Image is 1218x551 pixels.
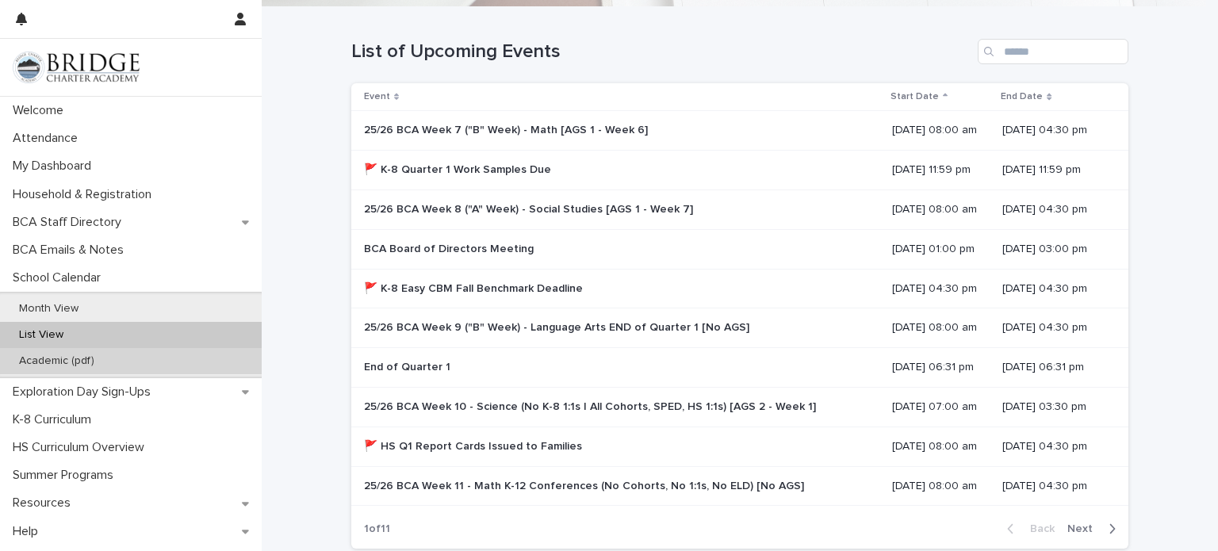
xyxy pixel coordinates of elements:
p: Month View [6,302,91,316]
p: BCA Staff Directory [6,215,134,230]
p: End Date [1001,88,1043,105]
p: 🚩 K-8 Easy CBM Fall Benchmark Deadline [364,279,586,296]
p: My Dashboard [6,159,104,174]
button: Back [994,522,1061,536]
p: [DATE] 11:59 pm [892,163,990,177]
p: Household & Registration [6,187,164,202]
input: Search [978,39,1128,64]
p: 25/26 BCA Week 7 ("B" Week) - Math [AGS 1 - Week 6] [364,121,651,137]
p: Event [364,88,390,105]
tr: 🚩 K-8 Easy CBM Fall Benchmark Deadline🚩 K-8 Easy CBM Fall Benchmark Deadline [DATE] 04:30 pm[DATE... [351,269,1128,308]
p: [DATE] 04:30 pm [1002,480,1103,493]
p: [DATE] 04:30 pm [1002,282,1103,296]
p: 🚩 HS Q1 Report Cards Issued to Families [364,437,585,453]
p: HS Curriculum Overview [6,440,157,455]
p: 25/26 BCA Week 8 ("A" Week) - Social Studies [AGS 1 - Week 7] [364,200,696,216]
p: Exploration Day Sign-Ups [6,385,163,400]
p: [DATE] 04:30 pm [1002,321,1103,335]
tr: 25/26 BCA Week 11 - Math K-12 Conferences (No Cohorts, No 1:1s, No ELD) [No AGS]25/26 BCA Week 11... [351,466,1128,506]
tr: 🚩 K-8 Quarter 1 Work Samples Due🚩 K-8 Quarter 1 Work Samples Due [DATE] 11:59 pm[DATE] 11:59 pm [351,151,1128,190]
tr: 🚩 HS Q1 Report Cards Issued to Families🚩 HS Q1 Report Cards Issued to Families [DATE] 08:00 am[DA... [351,427,1128,466]
p: [DATE] 04:30 pm [892,282,990,296]
p: [DATE] 08:00 am [892,203,990,216]
p: School Calendar [6,270,113,285]
tr: 25/26 BCA Week 10 - Science (No K-8 1:1s | All Cohorts, SPED, HS 1:1s) [AGS 2 - Week 1]25/26 BCA ... [351,387,1128,427]
h1: List of Upcoming Events [351,40,971,63]
span: Next [1067,523,1102,534]
p: 🚩 K-8 Quarter 1 Work Samples Due [364,160,554,177]
p: 25/26 BCA Week 11 - Math K-12 Conferences (No Cohorts, No 1:1s, No ELD) [No AGS] [364,476,807,493]
p: [DATE] 08:00 am [892,480,990,493]
p: Academic (pdf) [6,354,107,368]
p: List View [6,328,76,342]
tr: 25/26 BCA Week 7 ("B" Week) - Math [AGS 1 - Week 6]25/26 BCA Week 7 ("B" Week) - Math [AGS 1 - We... [351,111,1128,151]
p: [DATE] 07:00 am [892,400,990,414]
p: End of Quarter 1 [364,358,454,374]
p: [DATE] 06:31 pm [892,361,990,374]
p: BCA Board of Directors Meeting [364,239,537,256]
p: [DATE] 04:30 pm [1002,124,1103,137]
tr: 25/26 BCA Week 9 ("B" Week) - Language Arts END of Quarter 1 [No AGS]25/26 BCA Week 9 ("B" Week) ... [351,308,1128,348]
p: [DATE] 11:59 pm [1002,163,1103,177]
tr: End of Quarter 1End of Quarter 1 [DATE] 06:31 pm[DATE] 06:31 pm [351,348,1128,388]
p: 25/26 BCA Week 10 - Science (No K-8 1:1s | All Cohorts, SPED, HS 1:1s) [AGS 2 - Week 1] [364,397,819,414]
p: Start Date [891,88,939,105]
p: 1 of 11 [351,510,403,549]
p: Welcome [6,103,76,118]
tr: BCA Board of Directors MeetingBCA Board of Directors Meeting [DATE] 01:00 pm[DATE] 03:00 pm [351,229,1128,269]
p: [DATE] 08:00 am [892,440,990,453]
p: Help [6,524,51,539]
p: K-8 Curriculum [6,412,104,427]
p: 25/26 BCA Week 9 ("B" Week) - Language Arts END of Quarter 1 [No AGS] [364,318,753,335]
p: [DATE] 08:00 am [892,321,990,335]
p: Attendance [6,131,90,146]
p: [DATE] 04:30 pm [1002,203,1103,216]
p: [DATE] 04:30 pm [1002,440,1103,453]
p: [DATE] 03:30 pm [1002,400,1103,414]
p: [DATE] 03:00 pm [1002,243,1103,256]
p: Resources [6,496,83,511]
span: Back [1021,523,1055,534]
p: [DATE] 08:00 am [892,124,990,137]
p: Summer Programs [6,468,126,483]
tr: 25/26 BCA Week 8 ("A" Week) - Social Studies [AGS 1 - Week 7]25/26 BCA Week 8 ("A" Week) - Social... [351,189,1128,229]
p: [DATE] 01:00 pm [892,243,990,256]
img: V1C1m3IdTEidaUdm9Hs0 [13,52,140,83]
p: BCA Emails & Notes [6,243,136,258]
button: Next [1061,522,1128,536]
p: [DATE] 06:31 pm [1002,361,1103,374]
